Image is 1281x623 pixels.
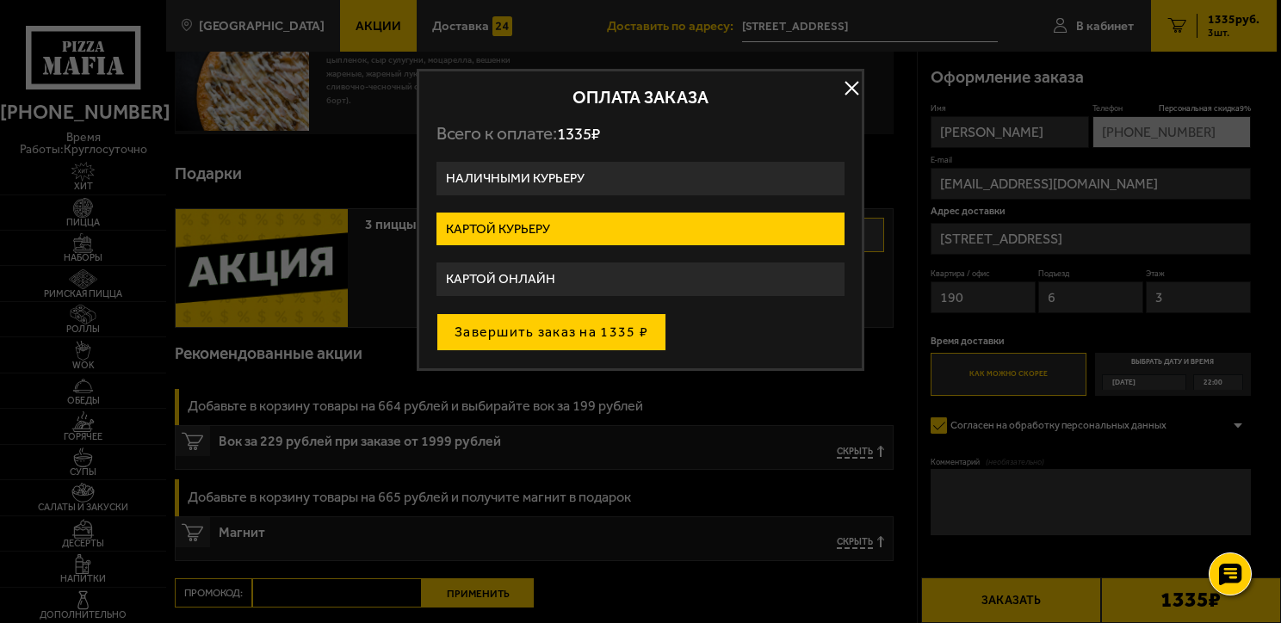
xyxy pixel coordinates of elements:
[436,89,845,106] h2: Оплата заказа
[436,162,845,195] label: Наличными курьеру
[557,124,600,144] span: 1335 ₽
[436,123,845,145] p: Всего к оплате:
[436,213,845,246] label: Картой курьеру
[436,262,845,296] label: Картой онлайн
[436,313,666,351] button: Завершить заказ на 1335 ₽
